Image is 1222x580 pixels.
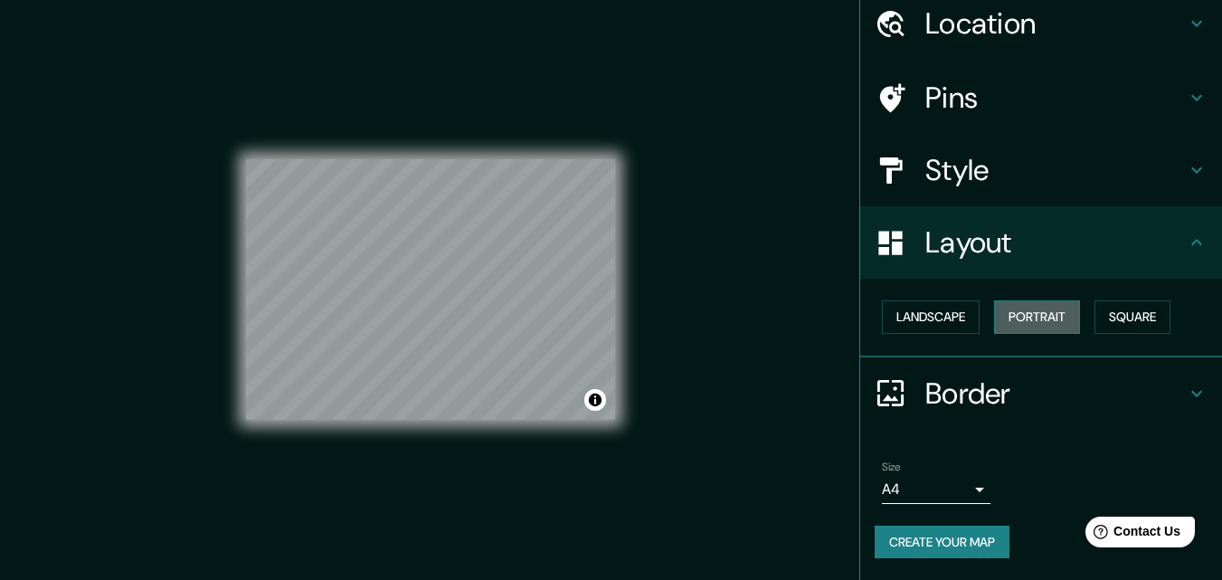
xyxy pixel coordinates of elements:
label: Size [882,459,901,474]
button: Create your map [875,526,1009,559]
button: Toggle attribution [584,389,606,411]
h4: Location [925,5,1186,42]
button: Landscape [882,300,980,334]
button: Portrait [994,300,1080,334]
div: Style [860,134,1222,206]
h4: Pins [925,80,1186,116]
h4: Border [925,376,1186,412]
div: Pins [860,62,1222,134]
button: Square [1094,300,1170,334]
div: Layout [860,206,1222,279]
canvas: Map [246,159,615,420]
div: Border [860,357,1222,430]
iframe: Help widget launcher [1061,509,1202,560]
div: A4 [882,475,990,504]
h4: Style [925,152,1186,188]
h4: Layout [925,224,1186,261]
